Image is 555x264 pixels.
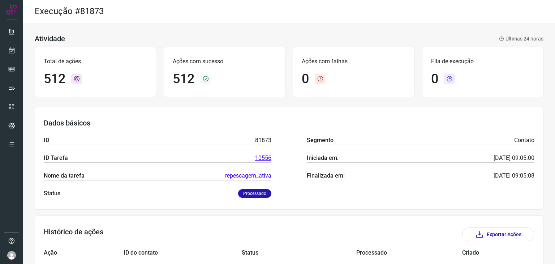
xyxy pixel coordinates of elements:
h1: 0 [302,71,309,87]
button: Exportar Ações [462,227,534,241]
p: Finalizada em: [307,171,345,180]
p: Ações com falhas [302,57,405,66]
p: ID [44,136,49,145]
p: Total de ações [44,57,147,66]
img: Logo [6,4,17,15]
p: Iniciada em: [307,154,339,162]
p: Status [44,189,60,198]
p: ID Tarefa [44,154,68,162]
h3: Histórico de ações [44,227,103,241]
h1: 0 [431,71,438,87]
p: Contato [514,136,534,145]
h1: 512 [173,71,194,87]
p: Últimas 24 horas [499,35,543,43]
h3: Dados básicos [44,119,534,127]
p: Fila de execução [431,57,534,66]
td: Ação [44,244,124,262]
p: Processado [238,189,271,198]
a: 10556 [255,154,271,162]
p: [DATE] 09:05:00 [494,154,534,162]
h3: Atividade [35,34,65,43]
p: Ações com sucesso [173,57,276,66]
td: Criado [462,244,513,262]
p: [DATE] 09:05:08 [494,171,534,180]
td: Status [242,244,356,262]
p: Segmento [307,136,334,145]
h2: Execução #81873 [35,6,104,17]
td: ID do contato [124,244,242,262]
td: Processado [356,244,462,262]
img: avatar-user-boy.jpg [7,251,16,260]
h1: 512 [44,71,65,87]
p: Nome da tarefa [44,171,85,180]
p: 81873 [255,136,271,145]
a: repescagem_ativa [225,171,271,180]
